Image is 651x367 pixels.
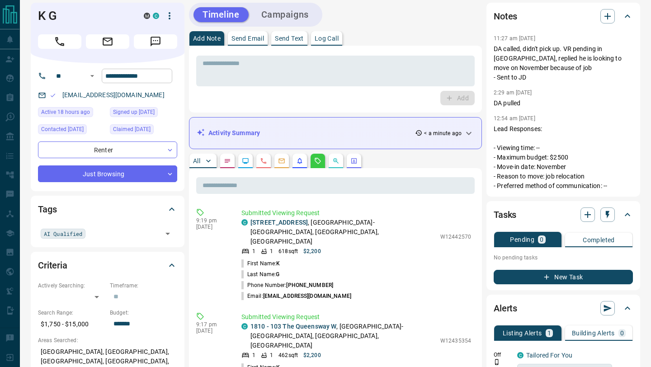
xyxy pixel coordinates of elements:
a: [STREET_ADDRESS] [250,219,308,226]
svg: Calls [260,157,267,165]
p: 462 sqft [278,351,298,359]
p: Log Call [315,35,339,42]
p: 0 [620,330,624,336]
div: Activity Summary< a minute ago [197,125,474,141]
span: [EMAIL_ADDRESS][DOMAIN_NAME] [263,293,351,299]
div: Notes [494,5,633,27]
p: $1,750 - $15,000 [38,317,105,332]
p: 12:54 am [DATE] [494,115,535,122]
div: Thu Oct 09 2025 [38,124,105,137]
p: No pending tasks [494,251,633,264]
p: All [193,158,200,164]
div: Renter [38,141,177,158]
span: Message [134,34,177,49]
p: Pending [510,236,534,243]
h2: Alerts [494,301,517,315]
p: , [GEOGRAPHIC_DATA]-[GEOGRAPHIC_DATA], [GEOGRAPHIC_DATA], [GEOGRAPHIC_DATA] [250,322,436,350]
svg: Email Valid [50,92,56,99]
a: 1810 - 103 The Queensway W [250,323,336,330]
div: Criteria [38,254,177,276]
span: Active 18 hours ago [41,108,90,117]
div: condos.ca [153,13,159,19]
p: Actively Searching: [38,282,105,290]
button: Timeline [193,7,249,22]
p: $2,200 [303,351,321,359]
button: Campaigns [252,7,318,22]
p: W12442570 [440,233,471,241]
span: [PHONE_NUMBER] [286,282,333,288]
p: 9:17 pm [196,321,228,328]
p: < a minute ago [424,129,462,137]
div: Fri Oct 10 2025 [110,124,177,137]
div: condos.ca [241,219,248,226]
div: Fri Mar 17 2017 [110,107,177,120]
span: Call [38,34,81,49]
svg: Opportunities [332,157,340,165]
p: Building Alerts [572,330,615,336]
span: Signed up [DATE] [113,108,155,117]
a: [EMAIL_ADDRESS][DOMAIN_NAME] [62,91,165,99]
svg: Lead Browsing Activity [242,157,249,165]
p: , [GEOGRAPHIC_DATA]-[GEOGRAPHIC_DATA], [GEOGRAPHIC_DATA], [GEOGRAPHIC_DATA] [250,218,436,246]
span: Contacted [DATE] [41,125,84,134]
div: mrloft.ca [144,13,150,19]
p: DA called, didn't pick up. VR pending in [GEOGRAPHIC_DATA], replied he is looking to move on Nove... [494,44,633,82]
p: Submitted Viewing Request [241,312,471,322]
p: Lead Responses: - Viewing time: -- - Maximum budget: $2500 - Move-in date: November - Reason to m... [494,124,633,191]
span: AI Qualified [44,229,82,238]
button: Open [161,227,174,240]
p: Listing Alerts [503,330,542,336]
p: Search Range: [38,309,105,317]
span: G [276,271,279,278]
div: Just Browsing [38,165,177,182]
p: Last Name: [241,270,279,278]
div: condos.ca [241,323,248,329]
svg: Requests [314,157,321,165]
p: 1 [270,351,273,359]
p: 1 [252,351,255,359]
h2: Notes [494,9,517,24]
span: Email [86,34,129,49]
h2: Criteria [38,258,67,273]
p: Budget: [110,309,177,317]
p: W12435354 [440,337,471,345]
p: Add Note [193,35,221,42]
p: Submitted Viewing Request [241,208,471,218]
p: [DATE] [196,224,228,230]
h1: K G [38,9,130,23]
p: Send Text [275,35,304,42]
div: Alerts [494,297,633,319]
p: $2,200 [303,247,321,255]
p: Areas Searched: [38,336,177,344]
p: 0 [540,236,543,243]
div: Tue Oct 14 2025 [38,107,105,120]
div: condos.ca [517,352,524,358]
p: 9:19 pm [196,217,228,224]
p: 1 [252,247,255,255]
h2: Tags [38,202,57,216]
div: Tags [38,198,177,220]
svg: Push Notification Only [494,359,500,365]
p: [DATE] [196,328,228,334]
span: K [276,260,280,267]
p: Activity Summary [208,128,260,138]
p: 11:27 am [DATE] [494,35,535,42]
button: New Task [494,270,633,284]
button: Open [87,71,98,81]
svg: Agent Actions [350,157,358,165]
p: DA pulled [494,99,633,108]
p: First Name: [241,259,280,268]
p: Email: [241,292,351,300]
p: Timeframe: [110,282,177,290]
p: 1 [547,330,551,336]
p: Send Email [231,35,264,42]
p: 1 [270,247,273,255]
svg: Emails [278,157,285,165]
svg: Notes [224,157,231,165]
p: Completed [583,237,615,243]
p: Off [494,351,512,359]
a: Tailored For You [526,352,572,359]
p: Phone Number: [241,281,333,289]
h2: Tasks [494,207,516,222]
span: Claimed [DATE] [113,125,151,134]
